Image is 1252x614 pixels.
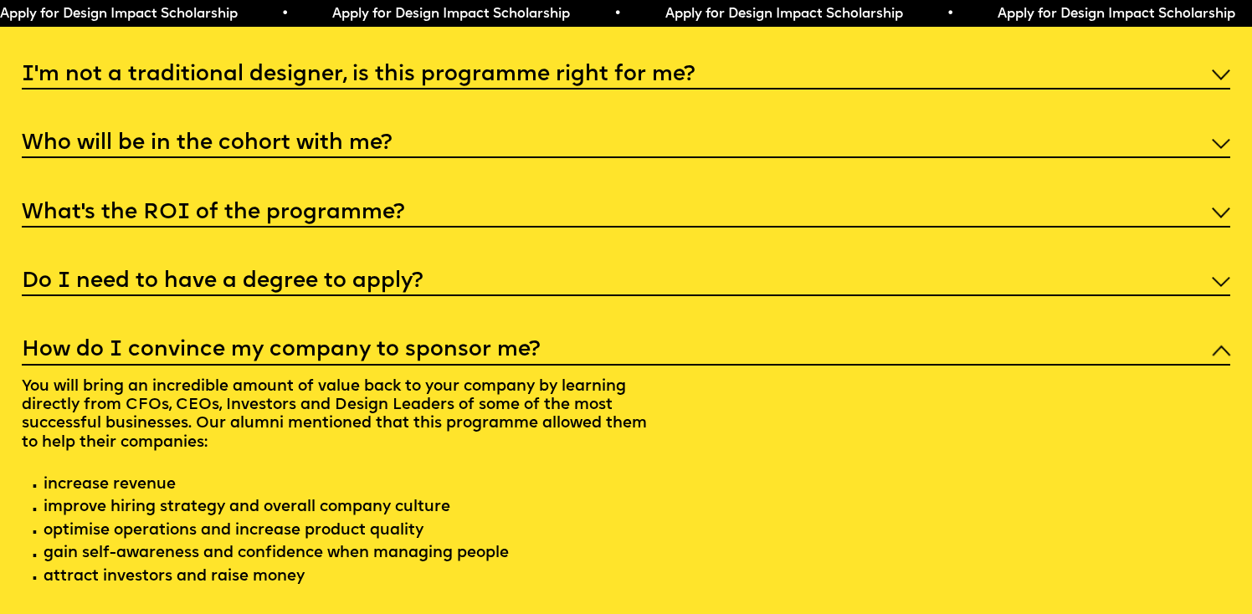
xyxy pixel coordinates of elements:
span: · [30,547,38,565]
span: • [610,8,618,21]
h5: How do I convince my company to sponsor me? [22,342,540,359]
span: • [278,8,285,21]
p: You will bring an incredible amount of value back to your company by learning directly from CFOs,... [22,366,648,604]
span: · [30,501,38,519]
h5: What’s the ROI of the programme? [22,205,404,222]
span: · [30,570,38,588]
span: · [30,478,38,496]
h5: Who will be in the cohort with me? [22,136,392,152]
span: · [30,524,38,542]
span: • [942,8,950,21]
h5: Do I need to have a degree to apply? [22,274,423,290]
h5: I'm not a traditional designer, is this programme right for me? [22,67,695,84]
